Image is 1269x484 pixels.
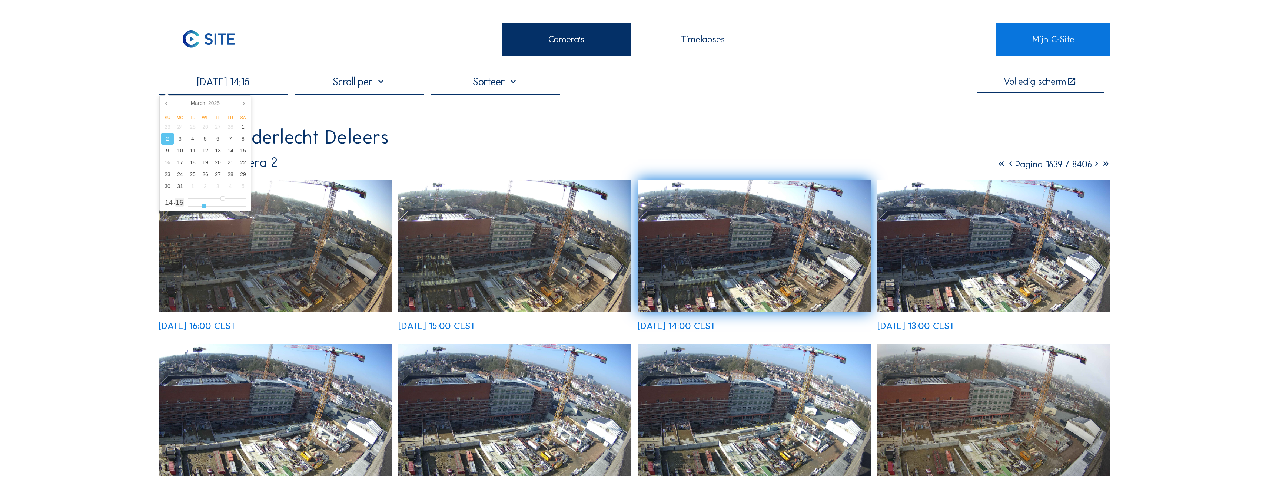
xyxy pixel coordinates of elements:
img: image_49270995 [877,180,1110,312]
div: 6 [212,133,224,145]
span: 14 [165,199,173,206]
div: Fr [224,115,237,120]
div: 29 [237,168,249,180]
img: image_49269538 [877,344,1110,476]
div: 21 [224,157,237,168]
div: 18 [186,157,199,168]
div: 7 [224,133,237,145]
div: 4 [224,180,237,192]
div: [DATE] 15:00 CEST [398,321,475,330]
div: 2 [161,133,174,145]
div: 9 [161,145,174,157]
div: Mo [174,115,186,120]
div: Volledig scherm [1004,77,1066,86]
div: 25 [186,121,199,133]
div: Su [161,115,174,120]
div: 26 [199,168,212,180]
div: [DATE] 14:00 CEST [638,321,715,330]
div: 13 [212,145,224,157]
div: 24 [174,168,186,180]
div: Camera's [502,23,631,56]
div: 2 [199,180,212,192]
div: 27 [212,168,224,180]
div: Sa [237,115,249,120]
div: 3 [174,133,186,145]
div: 15 [237,145,249,157]
div: March, [188,97,223,109]
div: Th [212,115,224,120]
div: 14 [224,145,237,157]
div: 5 [237,180,249,192]
img: image_49271632 [398,180,631,312]
img: C-SITE Logo [159,23,258,56]
div: 28 [224,121,237,133]
span: 15 [176,199,183,206]
div: 26 [199,121,212,133]
div: 20 [212,157,224,168]
div: Tu [186,115,199,120]
div: [DATE] 16:00 CEST [159,321,236,330]
div: We [199,115,212,120]
div: 24 [174,121,186,133]
span: Pagina 1639 / 8406 [1015,158,1092,170]
div: Camera 2 [159,156,278,169]
img: image_49270588 [159,344,392,476]
div: 3 [212,180,224,192]
a: Mijn C-Site [996,23,1110,56]
div: 30 [161,180,174,192]
div: 1 [237,121,249,133]
div: 23 [161,168,174,180]
input: Zoek op datum 󰅀 [159,75,288,88]
div: [DATE] 13:00 CEST [877,321,954,330]
div: 16 [161,157,174,168]
div: Kairos / Anderlecht Deleers [159,128,389,147]
img: image_49271963 [159,180,392,312]
img: image_49270282 [398,344,631,476]
div: 23 [161,121,174,133]
div: 5 [199,133,212,145]
div: 28 [224,168,237,180]
div: 22 [237,157,249,168]
div: 10 [174,145,186,157]
div: 8 [237,133,249,145]
div: 31 [174,180,186,192]
div: 19 [199,157,212,168]
div: 27 [212,121,224,133]
div: 11 [186,145,199,157]
img: image_49271303 [638,180,871,312]
img: image_49269952 [638,344,871,476]
div: 1 [186,180,199,192]
div: 17 [174,157,186,168]
div: Timelapses [638,23,767,56]
a: C-SITE Logo [159,23,273,56]
i: 2025 [208,100,220,106]
div: 12 [199,145,212,157]
span: : [173,199,175,204]
div: 4 [186,133,199,145]
div: 25 [186,168,199,180]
